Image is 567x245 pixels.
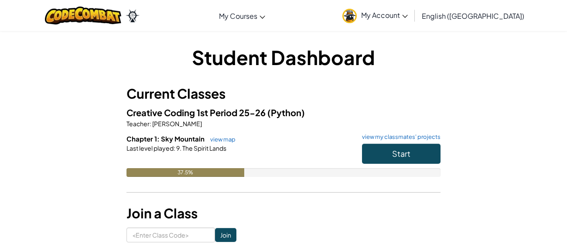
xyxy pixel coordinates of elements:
span: 9. [175,144,181,152]
h1: Student Dashboard [126,44,441,71]
img: avatar [342,9,357,23]
span: My Account [361,10,408,20]
input: <Enter Class Code> [126,228,215,242]
a: My Account [338,2,412,29]
a: English ([GEOGRAPHIC_DATA]) [417,4,529,28]
a: My Courses [215,4,270,28]
span: Creative Coding 1st Period 25-26 [126,107,267,118]
input: Join [215,228,236,242]
span: : [174,144,175,152]
span: My Courses [219,11,257,21]
span: : [150,120,151,128]
span: Teacher [126,120,150,128]
div: 37.5% [126,168,244,177]
h3: Current Classes [126,84,441,104]
span: Chapter 1: Sky Mountain [126,135,206,143]
span: The Spirit Lands [181,144,226,152]
a: view my classmates' projects [358,134,441,140]
span: (Python) [267,107,305,118]
h3: Join a Class [126,204,441,223]
img: CodeCombat logo [45,7,121,24]
img: Ozaria [126,9,140,22]
span: [PERSON_NAME] [151,120,202,128]
span: English ([GEOGRAPHIC_DATA]) [422,11,524,21]
span: Last level played [126,144,174,152]
button: Start [362,144,441,164]
a: view map [206,136,236,143]
span: Start [392,148,410,159]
